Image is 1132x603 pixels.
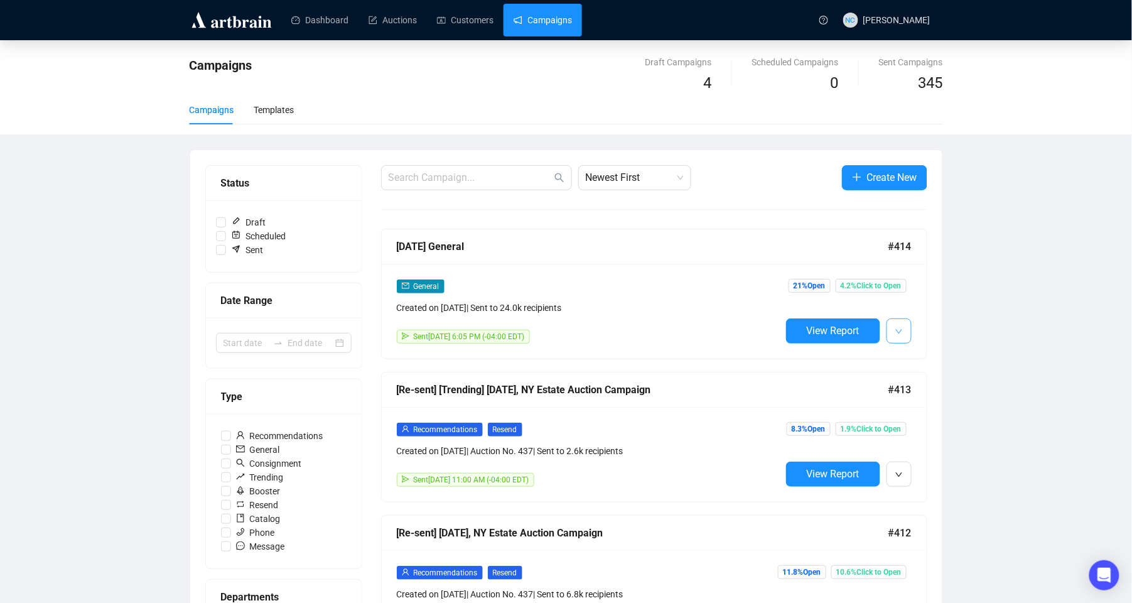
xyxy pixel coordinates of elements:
[397,587,781,601] div: Created on [DATE] | Auction No. 437 | Sent to 6.8k recipients
[236,528,245,536] span: phone
[231,540,290,553] span: Message
[831,74,839,92] span: 0
[231,512,286,526] span: Catalog
[226,229,291,243] span: Scheduled
[836,422,907,436] span: 1.9% Click to Open
[852,172,862,182] span: plus
[414,332,525,341] span: Sent [DATE] 6:05 PM (-04:00 EDT)
[381,372,927,503] a: [Re-sent] [Trending] [DATE], NY Estate Auction Campaign#413userRecommendationsResendCreated on [D...
[224,336,268,350] input: Start date
[221,389,347,405] div: Type
[397,444,781,458] div: Created on [DATE] | Auction No. 437 | Sent to 2.6k recipients
[221,293,347,308] div: Date Range
[397,301,781,315] div: Created on [DATE] | Sent to 24.0k recipients
[397,382,888,398] div: [Re-sent] [Trending] [DATE], NY Estate Auction Campaign
[778,565,826,579] span: 11.8% Open
[879,55,943,69] div: Sent Campaigns
[190,103,234,117] div: Campaigns
[273,338,283,348] span: to
[919,74,943,92] span: 345
[787,422,831,436] span: 8.3% Open
[786,318,880,344] button: View Report
[402,568,409,576] span: user
[226,215,271,229] span: Draft
[1089,560,1119,590] div: Open Intercom Messenger
[231,498,284,512] span: Resend
[414,282,439,291] span: General
[831,565,907,579] span: 10.6% Click to Open
[414,425,478,434] span: Recommendations
[437,4,493,36] a: Customers
[231,429,328,443] span: Recommendations
[236,514,245,523] span: book
[402,425,409,433] span: user
[231,484,286,498] span: Booster
[236,541,245,550] span: message
[226,243,269,257] span: Sent
[231,470,289,484] span: Trending
[236,459,245,467] span: search
[554,173,564,183] span: search
[231,443,285,457] span: General
[402,332,409,340] span: send
[254,103,294,117] div: Templates
[488,566,522,580] span: Resend
[586,166,684,190] span: Newest First
[288,336,333,350] input: End date
[819,16,828,24] span: question-circle
[236,431,245,440] span: user
[867,170,917,185] span: Create New
[231,526,280,540] span: Phone
[291,4,348,36] a: Dashboard
[414,475,529,484] span: Sent [DATE] 11:00 AM (-04:00 EDT)
[369,4,417,36] a: Auctions
[381,229,927,359] a: [DATE] General#414mailGeneralCreated on [DATE]| Sent to 24.0k recipientssendSent[DATE] 6:05 PM (-...
[514,4,572,36] a: Campaigns
[221,175,347,191] div: Status
[704,74,712,92] span: 4
[807,325,860,337] span: View Report
[895,471,903,479] span: down
[863,15,930,25] span: [PERSON_NAME]
[402,282,409,290] span: mail
[752,55,839,69] div: Scheduled Campaigns
[236,445,245,454] span: mail
[397,239,888,254] div: [DATE] General
[397,525,888,541] div: [Re-sent] [DATE], NY Estate Auction Campaign
[231,457,307,470] span: Consignment
[414,568,478,577] span: Recommendations
[236,486,245,495] span: rocket
[273,338,283,348] span: swap-right
[786,462,880,487] button: View Report
[842,165,927,190] button: Create New
[888,382,912,398] span: #413
[789,279,831,293] span: 21% Open
[888,239,912,254] span: #414
[836,279,907,293] span: 4.2% Click to Open
[488,423,522,437] span: Resend
[236,472,245,481] span: rise
[846,14,856,26] span: NC
[645,55,712,69] div: Draft Campaigns
[190,10,274,30] img: logo
[807,468,860,480] span: View Report
[236,500,245,509] span: retweet
[895,328,903,335] span: down
[888,525,912,541] span: #412
[190,58,252,73] span: Campaigns
[389,170,552,185] input: Search Campaign...
[402,475,409,483] span: send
